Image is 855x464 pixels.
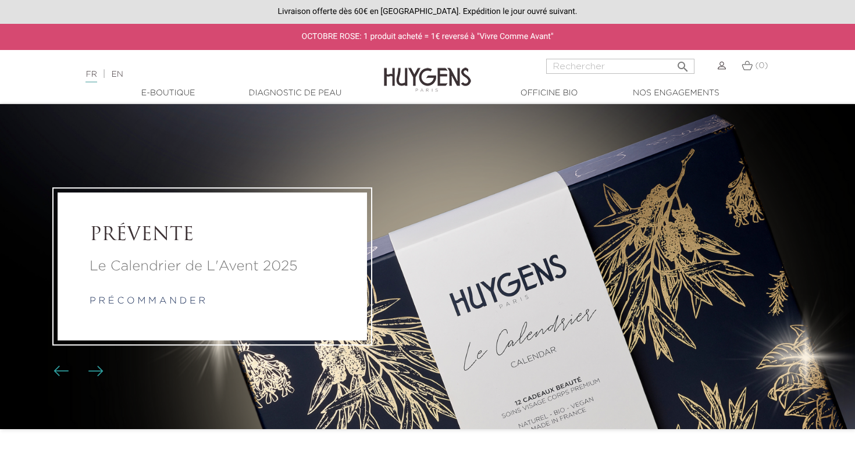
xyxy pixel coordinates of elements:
img: Huygens [384,49,471,94]
div: Boutons du carrousel [58,363,96,380]
a: Officine Bio [491,87,607,99]
input: Rechercher [546,59,694,74]
button:  [672,55,693,71]
a: Diagnostic de peau [237,87,353,99]
a: Le Calendrier de L'Avent 2025 [90,256,335,277]
a: PRÉVENTE [90,225,335,247]
a: Nos engagements [618,87,734,99]
i:  [676,56,690,70]
a: FR [85,70,97,83]
span: (0) [755,62,768,70]
a: p r é c o m m a n d e r [90,297,205,306]
a: E-Boutique [110,87,226,99]
div: | [80,67,347,81]
a: EN [111,70,123,78]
